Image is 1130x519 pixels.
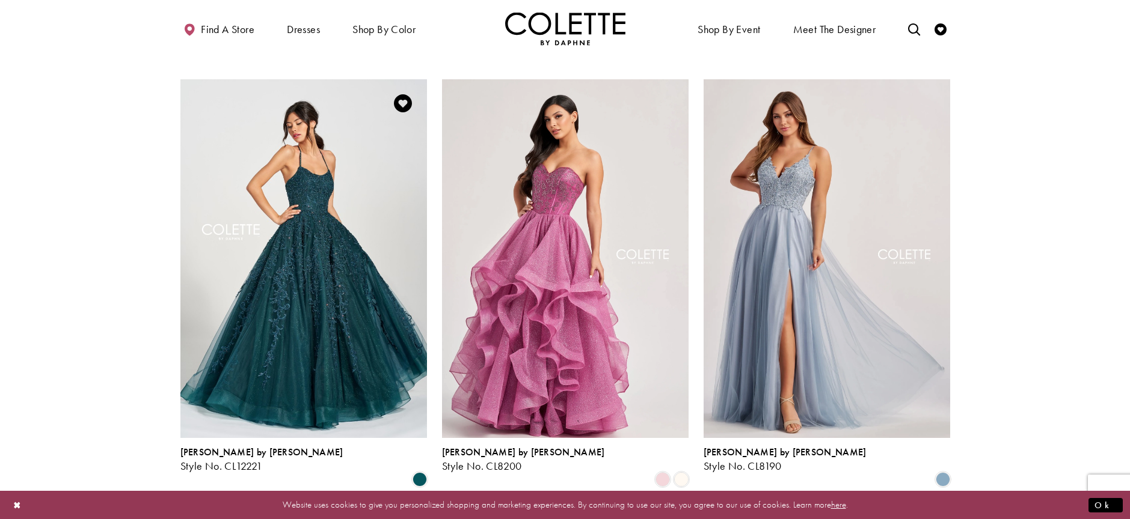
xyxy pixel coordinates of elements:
[704,446,867,458] span: [PERSON_NAME] by [PERSON_NAME]
[180,79,427,437] a: Visit Colette by Daphne Style No. CL12221 Page
[704,459,782,473] span: Style No. CL8190
[180,446,343,458] span: [PERSON_NAME] by [PERSON_NAME]
[180,459,263,473] span: Style No. CL12221
[87,497,1043,513] p: Website uses cookies to give you personalized shopping and marketing experiences. By continuing t...
[793,23,876,35] span: Meet the designer
[284,12,323,45] span: Dresses
[936,472,950,487] i: Dusty Blue
[7,494,28,515] button: Close Dialog
[352,23,416,35] span: Shop by color
[790,12,879,45] a: Meet the designer
[695,12,763,45] span: Shop By Event
[180,447,343,472] div: Colette by Daphne Style No. CL12221
[505,12,625,45] a: Visit Home Page
[656,472,670,487] i: Pink Lily
[704,79,950,437] a: Visit Colette by Daphne Style No. CL8190 Page
[932,12,950,45] a: Check Wishlist
[442,79,689,437] a: Visit Colette by Daphne Style No. CL8200 Page
[442,447,605,472] div: Colette by Daphne Style No. CL8200
[831,499,846,511] a: here
[674,472,689,487] i: Diamond White
[442,446,605,458] span: [PERSON_NAME] by [PERSON_NAME]
[390,91,416,116] a: Add to Wishlist
[698,23,760,35] span: Shop By Event
[704,447,867,472] div: Colette by Daphne Style No. CL8190
[442,459,522,473] span: Style No. CL8200
[180,12,257,45] a: Find a store
[413,472,427,487] i: Spruce
[349,12,419,45] span: Shop by color
[287,23,320,35] span: Dresses
[505,12,625,45] img: Colette by Daphne
[1089,497,1123,512] button: Submit Dialog
[905,12,923,45] a: Toggle search
[201,23,254,35] span: Find a store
